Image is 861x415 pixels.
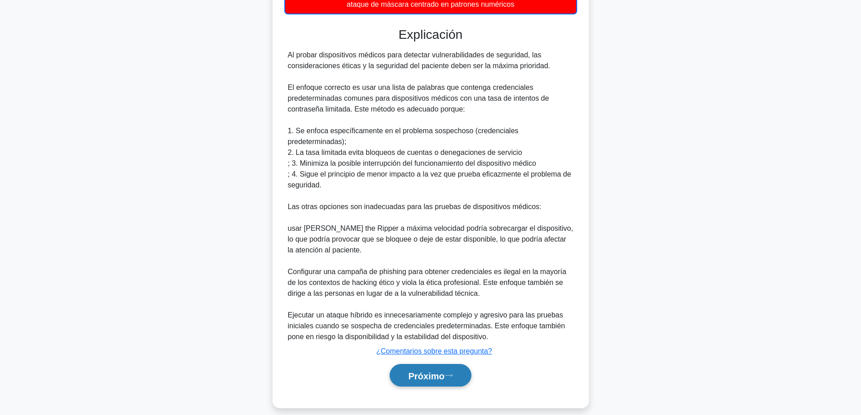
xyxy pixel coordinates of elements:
[288,170,571,189] font: ; 4. Sigue el principio de menor impacto a la vez que prueba eficazmente el problema de seguridad.
[288,127,519,145] font: 1. Se enfoca específicamente en el problema sospechoso (credenciales predeterminadas);
[288,149,522,156] font: 2. La tasa limitada evita bloqueos de cuentas o denegaciones de servicio
[408,371,444,381] font: Próximo
[288,311,565,340] font: Ejecutar un ataque híbrido es innecesariamente complejo y agresivo para las pruebas iniciales cua...
[288,51,550,70] font: Al probar dispositivos médicos para detectar vulnerabilidades de seguridad, las consideraciones é...
[376,347,492,355] a: ¿Comentarios sobre esta pregunta?
[288,203,541,210] font: Las otras opciones son inadecuadas para las pruebas de dispositivos médicos:
[399,28,463,42] font: Explicación
[288,268,566,297] font: Configurar una campaña de phishing para obtener credenciales es ilegal en la mayoría de los conte...
[288,224,573,254] font: usar [PERSON_NAME] the Ripper a máxima velocidad podría sobrecargar el dispositivo, lo que podría...
[390,364,471,387] button: Próximo
[288,159,536,167] font: ; 3. Minimiza la posible interrupción del funcionamiento del dispositivo médico
[288,84,549,113] font: El enfoque correcto es usar una lista de palabras que contenga credenciales predeterminadas comun...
